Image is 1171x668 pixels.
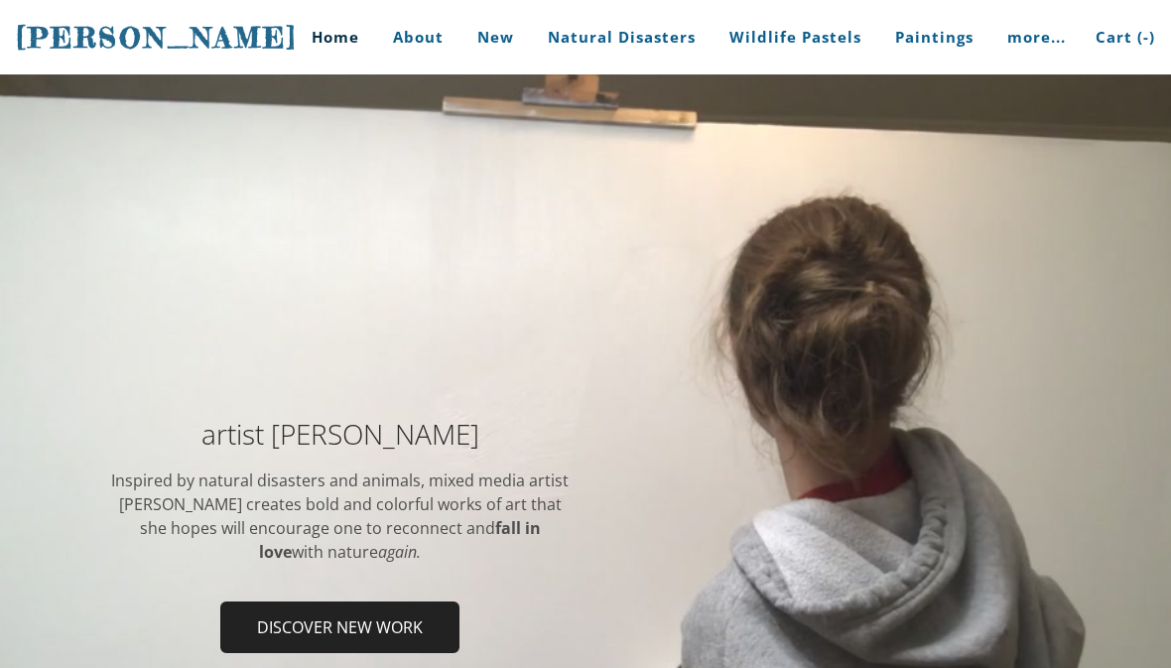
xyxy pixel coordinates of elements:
[109,468,571,564] div: Inspired by natural disasters and animals, mixed media artist [PERSON_NAME] ​creates bold and col...
[220,601,459,653] a: Discover new work
[16,19,298,57] a: [PERSON_NAME]
[109,420,571,448] h2: artist [PERSON_NAME]
[16,21,298,55] span: [PERSON_NAME]
[378,541,421,563] em: again.
[1143,27,1149,47] span: -
[222,603,457,651] span: Discover new work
